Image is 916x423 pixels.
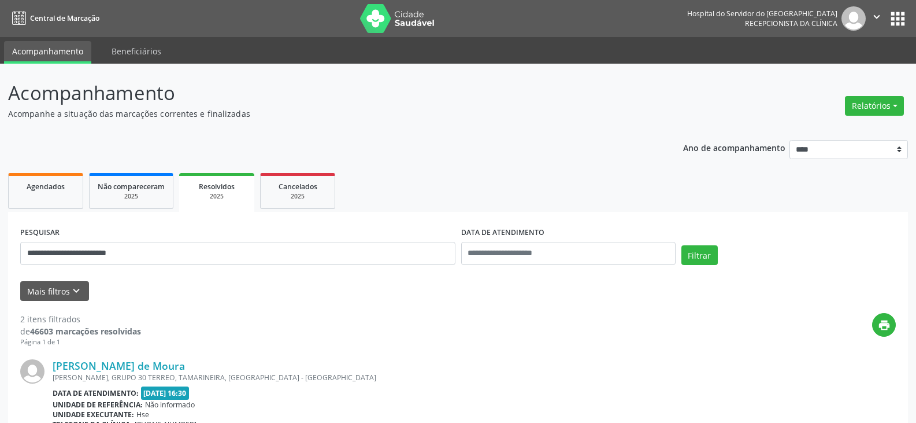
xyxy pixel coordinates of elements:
[20,224,60,242] label: PESQUISAR
[27,182,65,192] span: Agendados
[20,281,89,301] button: Mais filtroskeyboard_arrow_down
[461,224,544,242] label: DATA DE ATENDIMENTO
[681,245,718,265] button: Filtrar
[20,359,44,384] img: img
[269,192,327,201] div: 2025
[53,359,185,372] a: [PERSON_NAME] de Moura
[30,13,99,23] span: Central de Marcação
[878,319,891,332] i: print
[845,96,904,116] button: Relatórios
[745,19,837,28] span: Recepcionista da clínica
[141,387,190,400] span: [DATE] 16:30
[199,182,235,192] span: Resolvidos
[866,6,888,31] button: 
[103,41,169,61] a: Beneficiários
[872,313,896,337] button: print
[20,313,141,325] div: 2 itens filtrados
[4,41,91,64] a: Acompanhamento
[687,9,837,19] div: Hospital do Servidor do [GEOGRAPHIC_DATA]
[20,325,141,337] div: de
[98,192,165,201] div: 2025
[20,337,141,347] div: Página 1 de 1
[8,79,638,108] p: Acompanhamento
[98,182,165,192] span: Não compareceram
[70,285,83,297] i: keyboard_arrow_down
[53,373,896,382] div: [PERSON_NAME], GRUPO 30 TERREO, TAMARINEIRA, [GEOGRAPHIC_DATA] - [GEOGRAPHIC_DATA]
[53,410,134,420] b: Unidade executante:
[136,410,149,420] span: Hse
[279,182,317,192] span: Cancelados
[53,388,139,398] b: Data de atendimento:
[53,400,143,410] b: Unidade de referência:
[888,9,908,29] button: apps
[145,400,195,410] span: Não informado
[187,192,246,201] div: 2025
[8,9,99,28] a: Central de Marcação
[8,108,638,120] p: Acompanhe a situação das marcações correntes e finalizadas
[870,10,883,23] i: 
[683,140,785,155] p: Ano de acompanhamento
[30,326,141,337] strong: 46603 marcações resolvidas
[841,6,866,31] img: img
